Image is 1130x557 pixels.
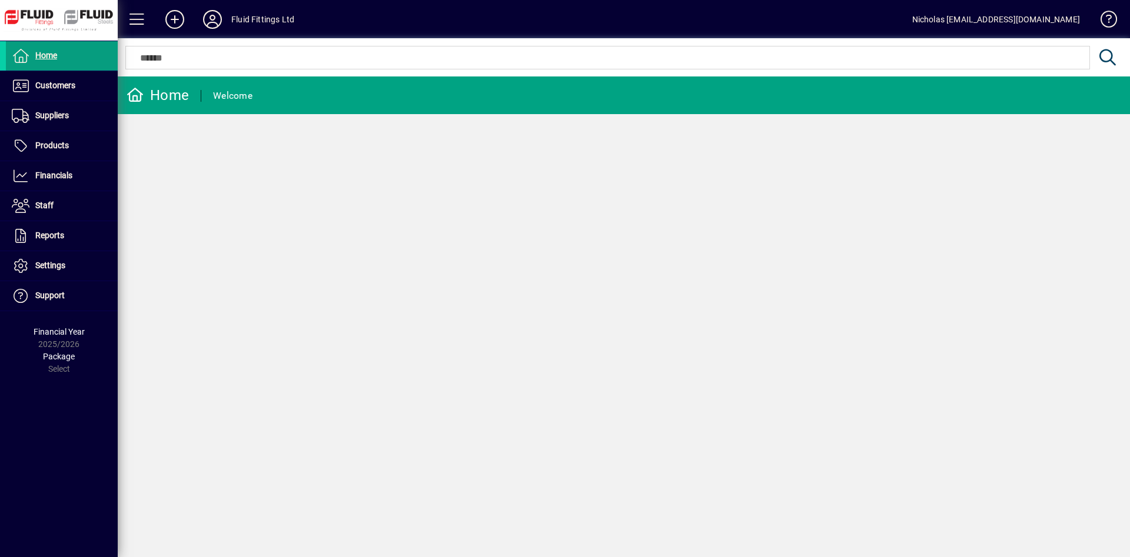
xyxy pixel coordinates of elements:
a: Reports [6,221,118,251]
span: Support [35,291,65,300]
a: Suppliers [6,101,118,131]
span: Settings [35,261,65,270]
span: Financials [35,171,72,180]
span: Home [35,51,57,60]
a: Knowledge Base [1092,2,1115,41]
button: Profile [194,9,231,30]
a: Staff [6,191,118,221]
span: Staff [35,201,54,210]
span: Package [43,352,75,361]
span: Suppliers [35,111,69,120]
div: Fluid Fittings Ltd [231,10,294,29]
span: Reports [35,231,64,240]
span: Financial Year [34,327,85,336]
a: Products [6,131,118,161]
div: Nicholas [EMAIL_ADDRESS][DOMAIN_NAME] [912,10,1080,29]
a: Settings [6,251,118,281]
div: Home [127,86,189,105]
span: Products [35,141,69,150]
span: Customers [35,81,75,90]
a: Financials [6,161,118,191]
button: Add [156,9,194,30]
a: Support [6,281,118,311]
a: Customers [6,71,118,101]
div: Welcome [213,86,252,105]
